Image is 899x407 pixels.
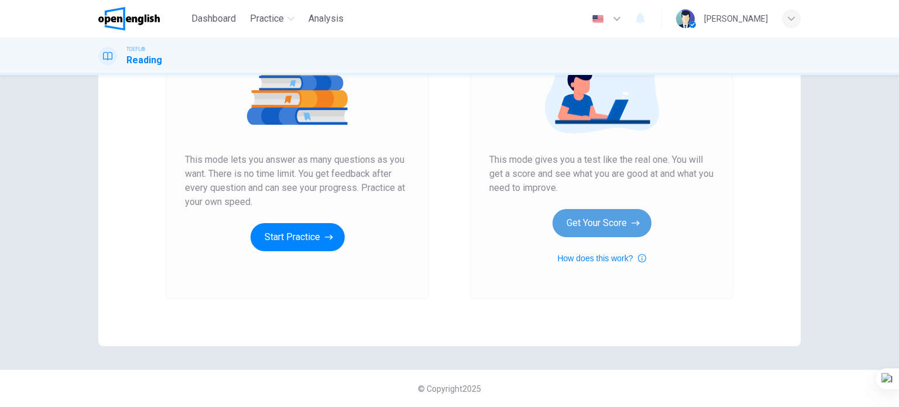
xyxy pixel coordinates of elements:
div: [PERSON_NAME] [704,12,768,26]
a: OpenEnglish logo [98,7,187,30]
button: Practice [245,8,299,29]
button: Dashboard [187,8,241,29]
span: © Copyright 2025 [418,384,481,394]
img: en [591,15,605,23]
button: Get Your Score [553,209,651,237]
img: OpenEnglish logo [98,7,160,30]
img: Profile picture [676,9,695,28]
span: Dashboard [191,12,236,26]
span: Practice [250,12,284,26]
span: This mode lets you answer as many questions as you want. There is no time limit. You get feedback... [185,153,410,209]
span: This mode gives you a test like the real one. You will get a score and see what you are good at a... [489,153,714,195]
span: Analysis [308,12,344,26]
h1: Reading [126,53,162,67]
button: Start Practice [251,223,345,251]
span: TOEFL® [126,45,145,53]
button: How does this work? [557,251,646,265]
button: Analysis [304,8,348,29]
